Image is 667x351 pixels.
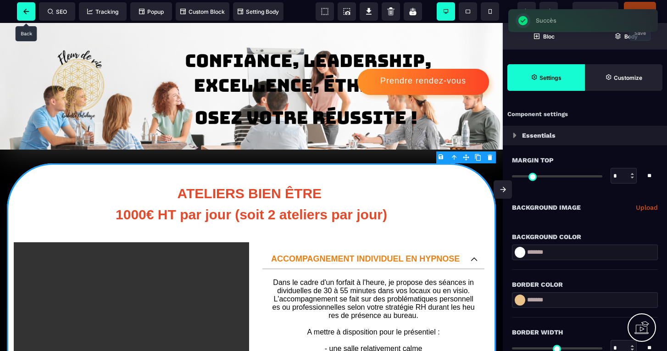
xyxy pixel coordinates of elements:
[338,2,356,21] span: Screenshot
[522,130,556,141] p: Essentials
[48,8,67,15] span: SEO
[578,8,612,15] span: Previsualiser
[585,23,667,50] span: Open Layer Manager
[139,8,164,15] span: Popup
[513,133,517,138] img: loading
[316,2,334,21] span: View components
[631,8,649,15] span: Publier
[543,33,555,40] strong: Bloc
[539,74,561,81] strong: Settings
[512,202,581,213] p: Background Image
[512,155,554,166] span: Margin Top
[512,279,658,290] div: Border Color
[624,33,638,40] strong: Body
[512,231,658,242] div: Background Color
[87,8,118,15] span: Tracking
[636,202,658,213] a: Upload
[573,2,618,20] span: Preview
[116,163,387,199] b: ATELIERS BIEN ÊTRE 1000€ HT par jour (soit 2 ateliers par jour)
[614,74,642,81] strong: Customize
[357,46,489,72] button: Prendre rendez-vous
[507,64,585,91] span: Settings
[585,64,662,91] span: Open Style Manager
[503,106,667,123] div: Component settings
[512,327,563,338] span: Border Width
[180,8,225,15] span: Custom Block
[503,23,585,50] span: Open Blocks
[238,8,279,15] span: Setting Body
[269,231,461,241] p: ACCOMPAGNEMENT INDIVIDUEL EN HYPNOSE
